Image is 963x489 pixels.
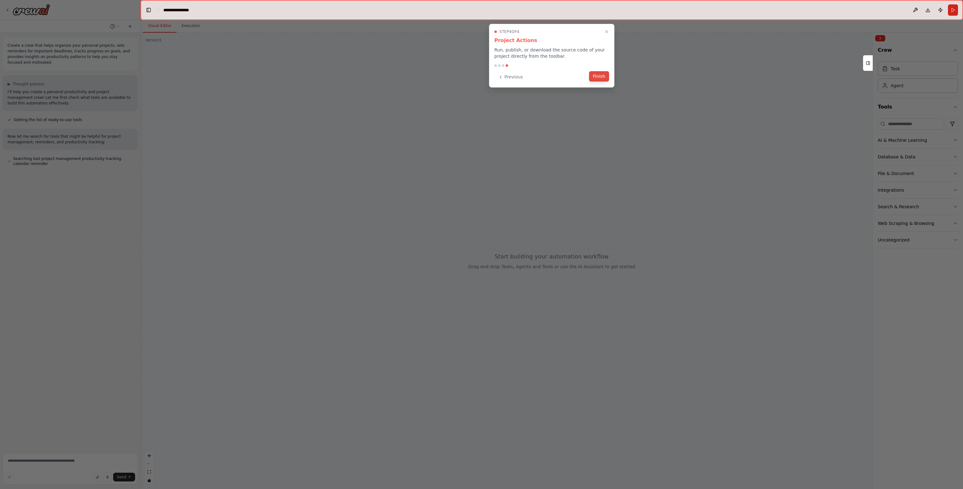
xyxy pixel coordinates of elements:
[494,72,527,82] button: Previous
[494,37,609,44] h3: Project Actions
[494,47,609,59] p: Run, publish, or download the source code of your project directly from the toolbar.
[144,6,153,14] button: Hide left sidebar
[499,29,519,34] span: Step 4 of 4
[603,28,610,35] button: Close walkthrough
[589,71,609,82] button: Finish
